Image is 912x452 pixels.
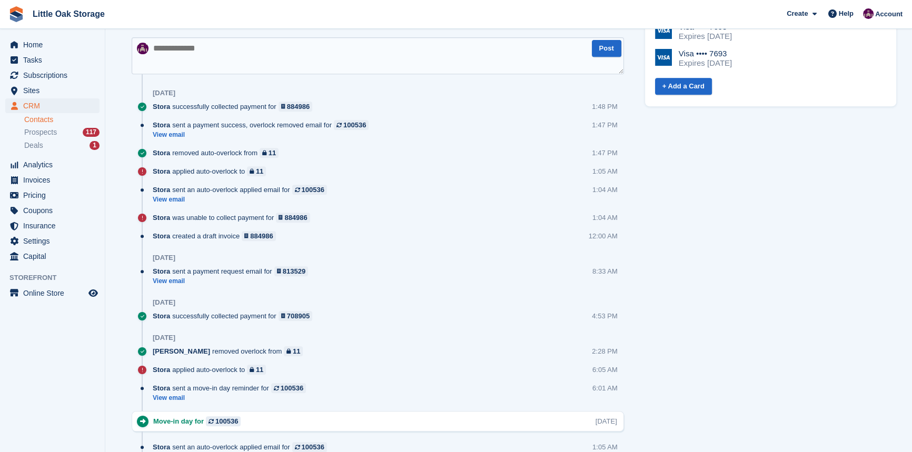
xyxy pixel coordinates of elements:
a: 11 [260,148,279,158]
div: [DATE] [153,254,175,262]
span: Analytics [23,157,86,172]
span: Stora [153,231,170,241]
div: sent an auto-overlock applied email for [153,185,332,195]
a: 884986 [276,213,310,223]
span: CRM [23,98,86,113]
div: 1:47 PM [592,120,617,130]
span: Storefront [9,273,105,283]
div: 1:05 AM [592,166,618,176]
div: 100536 [343,120,366,130]
div: 708905 [287,311,310,321]
div: successfully collected payment for [153,311,318,321]
a: menu [5,173,100,187]
a: View email [153,394,311,403]
div: 6:05 AM [592,365,618,375]
a: 708905 [279,311,313,321]
a: menu [5,203,100,218]
div: 100536 [302,185,324,195]
div: 4:53 PM [592,311,617,321]
a: Contacts [24,115,100,125]
div: removed auto-overlock from [153,148,284,158]
div: applied auto-overlock to [153,166,271,176]
span: Pricing [23,188,86,203]
a: 100536 [271,383,306,393]
div: removed overlock from [153,346,308,356]
div: 100536 [281,383,303,393]
div: 100536 [302,442,324,452]
img: Morgen Aujla [137,43,148,54]
a: View email [153,277,313,286]
div: 12:00 AM [589,231,618,241]
div: applied auto-overlock to [153,365,271,375]
span: Stora [153,311,170,321]
div: 11 [256,365,263,375]
span: Home [23,37,86,52]
div: [DATE] [153,89,175,97]
span: Deals [24,140,43,150]
span: Prospects [24,127,57,137]
a: menu [5,249,100,264]
a: menu [5,188,100,203]
div: was unable to collect payment for [153,213,315,223]
span: Settings [23,234,86,248]
span: Coupons [23,203,86,218]
a: Prospects 117 [24,127,100,138]
div: sent a move-in day reminder for [153,383,311,393]
span: Stora [153,383,170,393]
span: Account [875,9,903,19]
img: Morgen Aujla [863,8,874,19]
div: 1:05 AM [592,442,618,452]
div: 884986 [287,102,310,112]
span: [PERSON_NAME] [153,346,210,356]
a: View email [153,130,374,139]
a: menu [5,37,100,52]
a: 884986 [279,102,313,112]
button: Post [592,40,621,57]
span: Stora [153,365,170,375]
div: [DATE] [596,416,617,426]
div: Expires [DATE] [679,58,732,68]
span: Stora [153,185,170,195]
span: Online Store [23,286,86,300]
span: Invoices [23,173,86,187]
a: 11 [247,166,266,176]
a: menu [5,83,100,98]
span: Create [787,8,808,19]
div: [DATE] [153,298,175,307]
div: 11 [293,346,300,356]
span: Stora [153,266,170,276]
a: + Add a Card [655,78,712,95]
a: menu [5,68,100,83]
div: Move-in day for [153,416,246,426]
a: menu [5,53,100,67]
a: 100536 [292,185,327,195]
img: Visa Logo [655,22,672,39]
span: Help [839,8,854,19]
div: 1:04 AM [592,213,618,223]
span: Stora [153,148,170,158]
div: 1:48 PM [592,102,617,112]
a: menu [5,157,100,172]
a: Little Oak Storage [28,5,109,23]
a: 100536 [206,416,241,426]
span: Capital [23,249,86,264]
div: sent a payment request email for [153,266,313,276]
span: Sites [23,83,86,98]
a: menu [5,218,100,233]
div: 1 [90,141,100,150]
div: 2:28 PM [592,346,617,356]
span: Subscriptions [23,68,86,83]
span: Stora [153,102,170,112]
a: Deals 1 [24,140,100,151]
div: Expires [DATE] [679,32,732,41]
span: Tasks [23,53,86,67]
div: [DATE] [153,334,175,342]
div: 11 [269,148,276,158]
div: 100536 [215,416,238,426]
div: 813529 [283,266,305,276]
a: 11 [247,365,266,375]
a: 884986 [242,231,276,241]
div: sent an auto-overlock applied email for [153,442,332,452]
a: 100536 [334,120,369,130]
span: Stora [153,166,170,176]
